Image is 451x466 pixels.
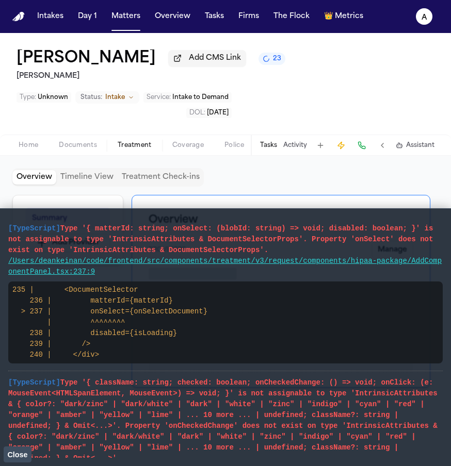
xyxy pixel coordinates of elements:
[33,7,68,26] button: Intakes
[12,170,56,185] button: Overview
[172,94,229,101] span: Intake to Demand
[74,7,101,26] button: Day 1
[147,94,171,101] span: Service :
[151,7,195,26] button: Overview
[269,7,314,26] button: The Flock
[56,170,118,185] button: Timeline View
[107,7,144,26] button: Matters
[334,138,348,153] button: Create Immediate Task
[172,141,204,149] span: Coverage
[189,110,205,116] span: DOL :
[38,94,68,101] span: Unknown
[234,7,263,26] button: Firms
[168,50,246,66] button: Add CMS Link
[283,141,307,149] button: Activity
[355,138,369,153] button: Make a Call
[80,93,102,102] span: Status:
[118,141,152,149] span: Treatment
[260,141,277,149] button: Tasks
[105,93,125,102] span: Intake
[20,94,36,101] span: Type :
[320,7,367,26] button: crownMetrics
[189,53,241,63] span: Add CMS Link
[224,141,244,149] span: Police
[17,92,71,103] button: Edit Type: Unknown
[313,138,328,153] button: Add Task
[59,141,97,149] span: Documents
[75,91,139,104] button: Change status from Intake
[186,108,232,118] button: Edit DOL: 2025-08-08
[406,141,434,149] span: Assistant
[207,110,229,116] span: [DATE]
[259,53,285,65] button: 23 active tasks
[17,70,285,82] h2: [PERSON_NAME]
[25,208,110,229] button: Summary
[12,12,25,22] img: Finch Logo
[143,92,232,103] button: Edit Service: Intake to Demand
[17,49,156,68] h1: [PERSON_NAME]
[201,7,228,26] button: Tasks
[118,170,204,185] button: Treatment Check-ins
[273,55,281,63] span: 23
[12,12,25,22] a: Home
[17,49,156,68] button: Edit matter name
[396,141,434,149] button: Assistant
[19,141,38,149] span: Home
